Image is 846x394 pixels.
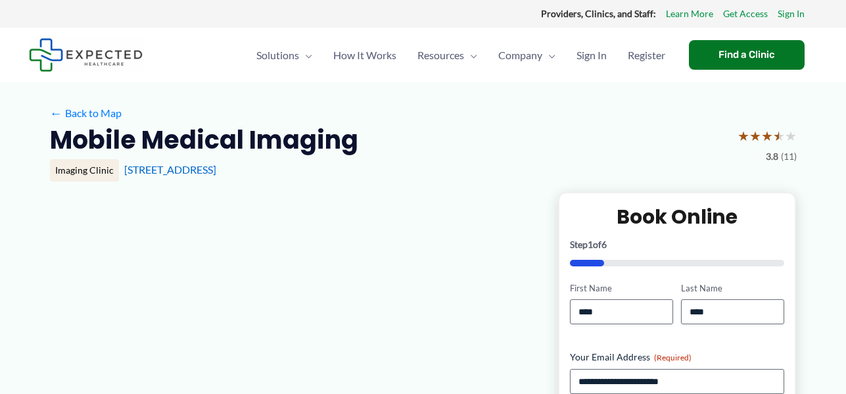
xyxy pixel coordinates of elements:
span: 1 [588,239,593,250]
label: First Name [570,282,673,295]
a: SolutionsMenu Toggle [246,32,323,78]
h2: Book Online [570,204,785,230]
span: Menu Toggle [464,32,477,78]
nav: Primary Site Navigation [246,32,676,78]
label: Last Name [681,282,784,295]
h2: Mobile Medical Imaging [50,124,358,156]
span: Menu Toggle [542,32,555,78]
span: (Required) [654,353,692,362]
a: How It Works [323,32,407,78]
a: Find a Clinic [689,40,805,70]
span: Menu Toggle [299,32,312,78]
a: ←Back to Map [50,103,122,123]
span: Register [628,32,665,78]
span: ← [50,107,62,119]
span: Company [498,32,542,78]
span: ★ [738,124,749,148]
span: ★ [749,124,761,148]
span: 6 [601,239,607,250]
span: (11) [781,148,797,165]
img: Expected Healthcare Logo - side, dark font, small [29,38,143,72]
p: Step of [570,240,785,249]
a: Get Access [723,5,768,22]
span: Solutions [256,32,299,78]
span: ★ [761,124,773,148]
span: How It Works [333,32,396,78]
a: Sign In [566,32,617,78]
span: ★ [773,124,785,148]
a: [STREET_ADDRESS] [124,163,216,176]
label: Your Email Address [570,351,785,364]
span: Sign In [576,32,607,78]
span: 3.8 [766,148,778,165]
a: ResourcesMenu Toggle [407,32,488,78]
span: Resources [417,32,464,78]
strong: Providers, Clinics, and Staff: [541,8,656,19]
a: Sign In [778,5,805,22]
div: Imaging Clinic [50,159,119,182]
a: CompanyMenu Toggle [488,32,566,78]
a: Learn More [666,5,713,22]
span: ★ [785,124,797,148]
a: Register [617,32,676,78]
